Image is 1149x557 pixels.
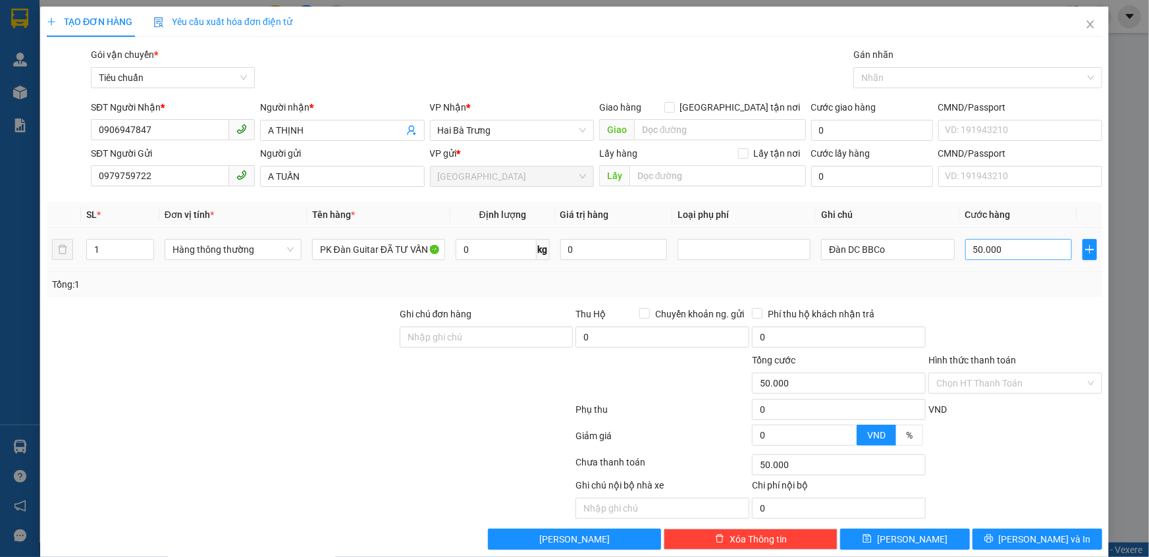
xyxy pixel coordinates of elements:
span: [GEOGRAPHIC_DATA] tận nơi [675,100,806,115]
span: printer [984,534,994,544]
span: VP Nhận [430,102,467,113]
div: SĐT Người Gửi [91,146,255,161]
span: Xóa Thông tin [730,532,787,546]
span: VND [867,430,886,440]
span: Lấy hàng [599,148,637,159]
button: save[PERSON_NAME] [840,529,970,550]
span: Giao [599,119,634,140]
label: Hình thức thanh toán [928,355,1016,365]
div: Phụ thu [575,402,751,425]
span: SL [86,209,97,220]
input: Dọc đường [634,119,806,140]
input: Nhập ghi chú [575,498,749,519]
input: VD: Bàn, Ghế [312,239,445,260]
span: Yêu cầu xuất hóa đơn điện tử [153,16,292,27]
span: Cước hàng [965,209,1011,220]
span: % [906,430,913,440]
input: Dọc đường [629,165,806,186]
button: delete [52,239,73,260]
div: Người nhận [260,100,424,115]
div: CMND/Passport [938,146,1102,161]
span: Đơn vị tính [165,209,214,220]
span: [PERSON_NAME] [877,532,948,546]
span: [PERSON_NAME] [539,532,610,546]
div: Ghi chú nội bộ nhà xe [575,478,749,498]
div: Chi phí nội bộ [752,478,926,498]
label: Gán nhãn [853,49,894,60]
span: kg [537,239,550,260]
span: Hàng thông thường [173,240,294,259]
span: Lấy tận nơi [749,146,806,161]
span: Hai Bà Trưng [438,120,586,140]
span: close [1085,19,1096,30]
span: Chuyển khoản ng. gửi [650,307,749,321]
button: plus [1082,239,1097,260]
span: Thủ Đức [438,167,586,186]
img: icon [153,17,164,28]
input: Cước giao hàng [811,120,933,141]
span: phone [236,170,247,180]
span: user-add [406,125,417,136]
div: VP gửi [430,146,594,161]
div: CMND/Passport [938,100,1102,115]
span: Định lượng [479,209,526,220]
span: plus [1083,244,1096,255]
button: Close [1072,7,1109,43]
span: Tên hàng [312,209,355,220]
div: Chưa thanh toán [575,455,751,478]
span: delete [715,534,724,544]
input: Ghi chú đơn hàng [400,327,574,348]
input: Ghi Chú [821,239,954,260]
span: TẠO ĐƠN HÀNG [47,16,132,27]
div: Người gửi [260,146,424,161]
th: Ghi chú [816,202,959,228]
span: phone [236,124,247,134]
label: Cước lấy hàng [811,148,870,159]
button: [PERSON_NAME] [488,529,662,550]
label: Cước giao hàng [811,102,876,113]
input: Cước lấy hàng [811,166,933,187]
span: [PERSON_NAME] và In [999,532,1091,546]
span: Tổng cước [752,355,795,365]
span: Thu Hộ [575,309,606,319]
span: Giao hàng [599,102,641,113]
span: VND [928,404,947,415]
button: printer[PERSON_NAME] và In [973,529,1102,550]
span: save [863,534,872,544]
div: Tổng: 1 [52,277,444,292]
span: Lấy [599,165,629,186]
span: plus [47,17,56,26]
input: 0 [560,239,668,260]
span: Tiêu chuẩn [99,68,247,88]
label: Ghi chú đơn hàng [400,309,472,319]
div: SĐT Người Nhận [91,100,255,115]
span: Phí thu hộ khách nhận trả [762,307,880,321]
button: deleteXóa Thông tin [664,529,838,550]
div: Giảm giá [575,429,751,452]
th: Loại phụ phí [672,202,816,228]
span: Giá trị hàng [560,209,609,220]
span: Gói vận chuyển [91,49,158,60]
